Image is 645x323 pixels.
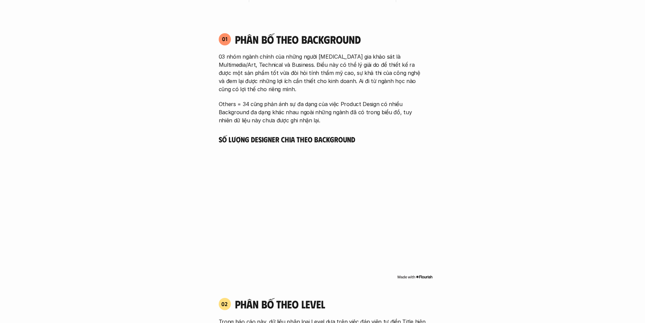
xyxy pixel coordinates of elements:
[219,53,427,93] p: 03 nhóm ngành chính của những người [MEDICAL_DATA] gia khảo sát là Multimedia/Art, Technical và B...
[219,100,427,124] p: Others = 34 cũng phản ánh sự đa dạng của việc Product Design có nhiều Background đa dạng khác nha...
[219,135,427,144] h5: Số lượng Designer chia theo Background
[222,36,228,42] p: 01
[235,33,427,46] h4: Phân bố theo background
[221,301,228,307] p: 02
[235,298,427,310] h4: phân bố theo Level
[397,274,433,280] img: Made with Flourish
[213,144,433,273] iframe: Interactive or visual content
